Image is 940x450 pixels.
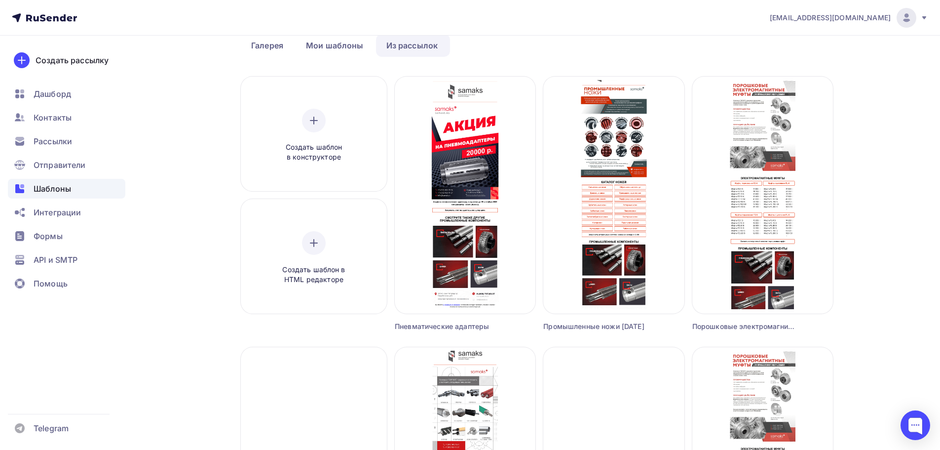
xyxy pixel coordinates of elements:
a: Рассылки [8,131,125,151]
div: Порошковые электромагнитные муфты [692,322,798,331]
span: Шаблоны [34,183,71,195]
span: Создать шаблон в конструкторе [267,142,361,163]
span: Отправители [34,159,86,171]
div: Промышленные ножи [DATE] [543,322,649,331]
span: [EMAIL_ADDRESS][DOMAIN_NAME] [770,13,891,23]
a: Мои шаблоны [296,34,374,57]
a: Шаблоны [8,179,125,199]
a: Отправители [8,155,125,175]
div: Пневматические адаптеры [395,322,500,331]
span: Формы [34,230,63,242]
span: Дашборд [34,88,71,100]
span: Помощь [34,278,68,289]
a: Контакты [8,108,125,127]
a: Из рассылок [376,34,449,57]
a: Галерея [241,34,294,57]
span: Контакты [34,112,72,123]
span: Рассылки [34,135,72,147]
span: Telegram [34,422,69,434]
span: API и SMTP [34,254,77,266]
a: Дашборд [8,84,125,104]
a: Формы [8,226,125,246]
span: Интеграции [34,206,81,218]
a: [EMAIL_ADDRESS][DOMAIN_NAME] [770,8,928,28]
span: Создать шаблон в HTML редакторе [267,265,361,285]
div: Создать рассылку [36,54,109,66]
